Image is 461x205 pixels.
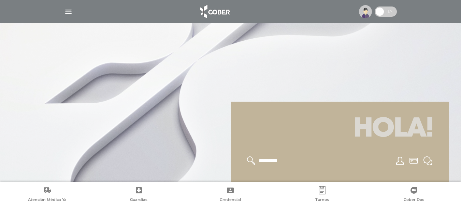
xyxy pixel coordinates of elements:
a: Turnos [276,186,368,204]
img: Cober_menu-lines-white.svg [64,8,73,16]
span: Cober Doc [404,197,424,203]
a: Guardias [93,186,185,204]
a: Credencial [185,186,276,204]
span: Atención Médica Ya [28,197,67,203]
h1: Hola! [239,110,441,148]
a: Atención Médica Ya [1,186,93,204]
span: Credencial [220,197,241,203]
span: Guardias [130,197,147,203]
span: Turnos [315,197,329,203]
img: logo_cober_home-white.png [197,3,232,20]
a: Cober Doc [368,186,460,204]
img: profile-placeholder.svg [359,5,372,18]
